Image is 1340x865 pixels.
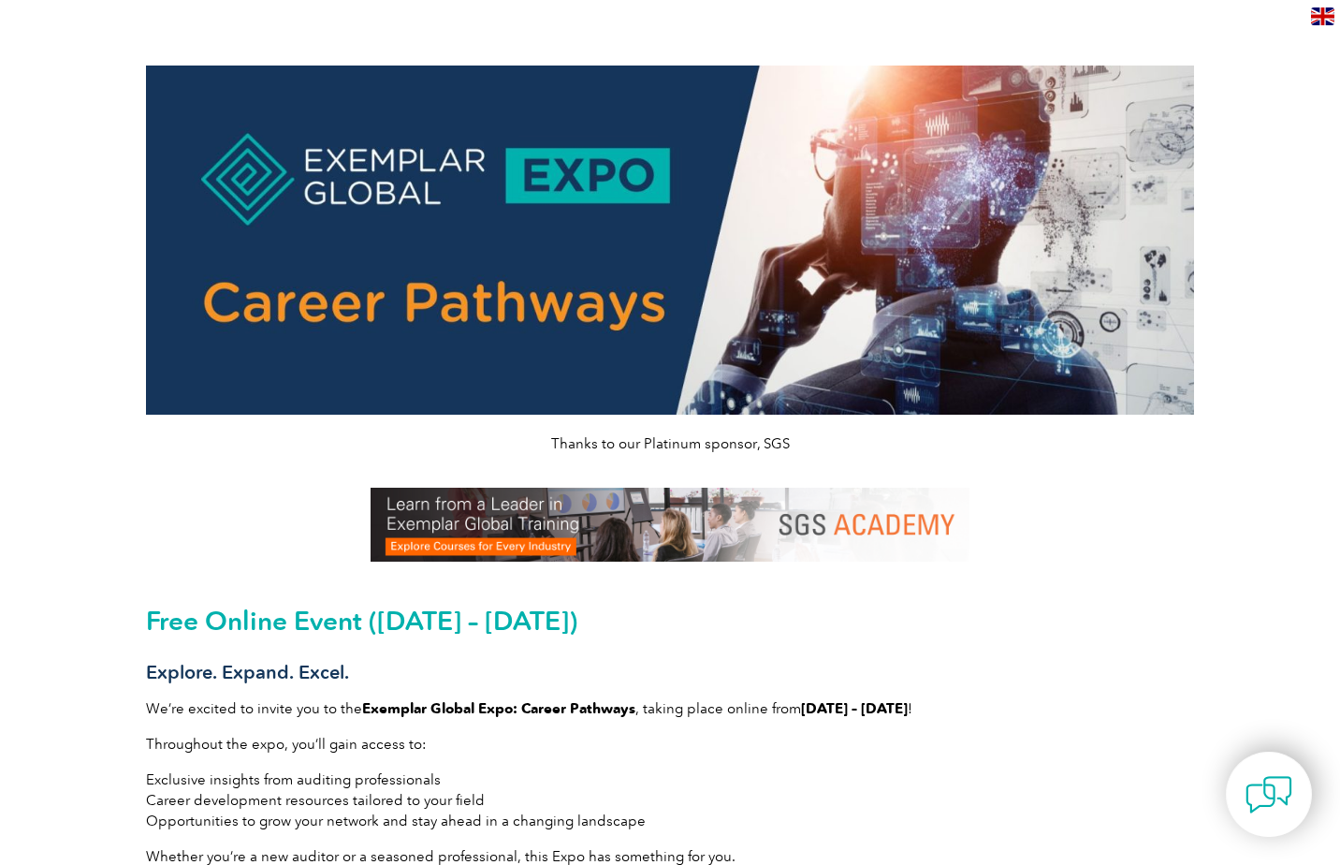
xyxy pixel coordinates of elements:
li: Exclusive insights from auditing professionals [146,770,1194,790]
img: contact-chat.png [1245,771,1292,818]
p: We’re excited to invite you to the , taking place online from ! [146,698,1194,719]
p: Thanks to our Platinum sponsor, SGS [146,433,1194,454]
p: Throughout the expo, you’ll gain access to: [146,734,1194,755]
img: SGS [371,488,969,562]
li: Career development resources tailored to your field [146,790,1194,811]
img: career pathways [146,66,1194,415]
h3: Explore. Expand. Excel. [146,661,1194,684]
strong: [DATE] – [DATE] [801,700,908,717]
li: Opportunities to grow your network and stay ahead in a changing landscape [146,811,1194,831]
h2: Free Online Event ([DATE] – [DATE]) [146,606,1194,636]
img: en [1311,7,1334,25]
strong: Exemplar Global Expo: Career Pathways [362,700,635,717]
